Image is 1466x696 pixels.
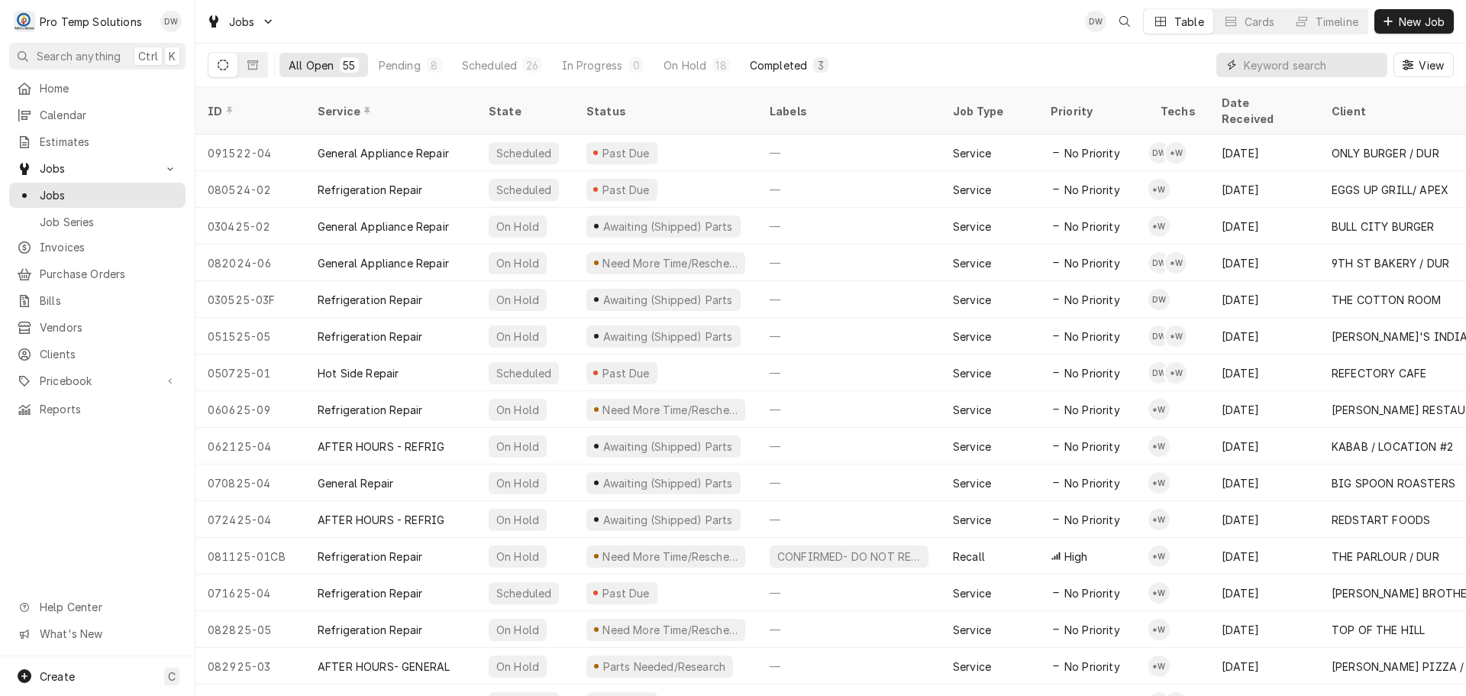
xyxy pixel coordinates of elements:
div: *Kevin Williams's Avatar [1148,509,1170,530]
span: Invoices [40,239,178,255]
div: [DATE] [1209,538,1319,575]
a: Invoices [9,235,186,260]
div: Status [586,103,742,119]
div: *Kevin Williams's Avatar [1148,215,1170,237]
div: 082825-05 [195,611,305,648]
div: Parts Needed/Research [601,659,727,675]
div: [DATE] [1209,465,1319,501]
div: — [757,354,941,391]
div: EGGS UP GRILL/ APEX [1332,182,1448,198]
div: On Hold [495,659,541,675]
div: Recall [953,549,985,565]
div: Priority [1051,103,1133,119]
span: New Job [1396,14,1448,30]
span: Estimates [40,134,178,150]
div: State [489,103,562,119]
span: Job Series [40,214,178,230]
div: DW [1148,289,1170,310]
span: Jobs [40,187,178,203]
div: DW [1148,142,1170,163]
div: 0 [631,57,641,73]
div: Awaiting (Shipped) Parts [601,475,734,491]
div: Dana Williams's Avatar [1085,11,1106,32]
div: KABAB / LOCATION #2 [1332,439,1453,455]
div: [DATE] [1209,354,1319,391]
span: Search anything [37,48,121,64]
span: No Priority [1064,622,1120,638]
span: Reports [40,401,178,417]
div: *Kevin Williams's Avatar [1148,435,1170,457]
div: — [757,134,941,171]
div: Dakota Williams's Avatar [1148,252,1170,274]
div: Service [953,622,991,638]
a: Purchase Orders [9,261,186,286]
div: Table [1174,14,1204,30]
div: [DATE] [1209,611,1319,648]
div: On Hold [495,622,541,638]
div: On Hold [495,329,541,345]
a: Home [9,76,186,101]
div: 082024-06 [195,244,305,281]
div: Service [953,439,991,455]
div: 091522-04 [195,134,305,171]
div: Refrigeration Repair [318,402,422,418]
div: Scheduled [462,57,517,73]
div: Service [953,365,991,381]
div: Dakota Williams's Avatar [1148,289,1170,310]
div: Need More Time/Reschedule [601,549,739,565]
div: Completed [750,57,807,73]
div: Refrigeration Repair [318,585,422,601]
div: 070825-04 [195,465,305,501]
div: General Appliance Repair [318,255,449,271]
div: 072425-04 [195,501,305,538]
div: [DATE] [1209,171,1319,208]
div: 18 [715,57,726,73]
div: In Progress [562,57,623,73]
div: AFTER HOURS - REFRIG [318,439,444,455]
div: Past Due [601,182,652,198]
div: Refrigeration Repair [318,329,422,345]
div: Service [953,329,991,345]
div: Need More Time/Reschedule [601,255,739,271]
span: Help Center [40,599,176,615]
div: — [757,244,941,281]
div: 9TH ST BAKERY / DUR [1332,255,1449,271]
div: On Hold [495,512,541,528]
div: Scheduled [495,145,553,161]
div: Labels [770,103,928,119]
a: Go to Jobs [200,9,281,34]
div: — [757,611,941,648]
a: Job Series [9,209,186,235]
span: Jobs [229,14,255,30]
a: Go to Jobs [9,156,186,181]
div: Service [953,145,991,161]
div: THE COTTON ROOM [1332,292,1441,308]
div: DW [1085,11,1106,32]
div: *Kevin Williams's Avatar [1148,472,1170,494]
div: *Kevin Williams's Avatar [1148,179,1170,200]
span: Calendar [40,107,178,123]
div: — [757,208,941,244]
a: Jobs [9,183,186,208]
div: *Kevin Williams's Avatar [1165,252,1187,274]
div: Pro Temp Solutions [40,14,142,30]
div: On Hold [495,475,541,491]
span: High [1064,549,1088,565]
div: Past Due [601,365,652,381]
div: 051525-05 [195,318,305,354]
div: ONLY BURGER / DUR [1332,145,1439,161]
div: Service [953,219,991,235]
div: DW [1148,252,1170,274]
div: — [757,318,941,354]
span: No Priority [1064,659,1120,675]
div: Pending [379,57,421,73]
div: 3 [816,57,825,73]
div: CONFIRMED- DO NOT RESCHEDULE [776,549,922,565]
div: On Hold [495,549,541,565]
div: Scheduled [495,585,553,601]
div: 26 [526,57,538,73]
span: No Priority [1064,182,1120,198]
a: Go to What's New [9,621,186,646]
span: K [169,48,176,64]
div: On Hold [495,439,541,455]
